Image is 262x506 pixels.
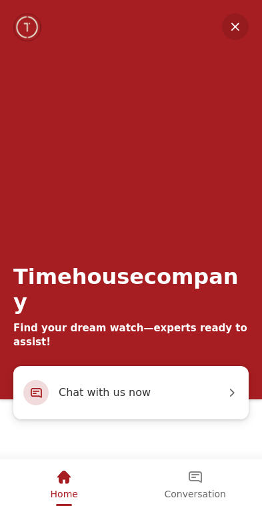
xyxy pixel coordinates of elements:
div: Home [1,459,127,504]
img: Company logo [15,14,41,41]
span: Home [51,489,78,499]
div: Timehousecompany [13,264,249,315]
div: Chat with us now [13,366,249,419]
span: Chat with us now [59,384,225,401]
span: Conversation [165,489,226,499]
em: Minimize [222,13,249,40]
div: Find your dream watch—experts ready to assist! [13,321,249,349]
div: Conversation [130,459,261,504]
